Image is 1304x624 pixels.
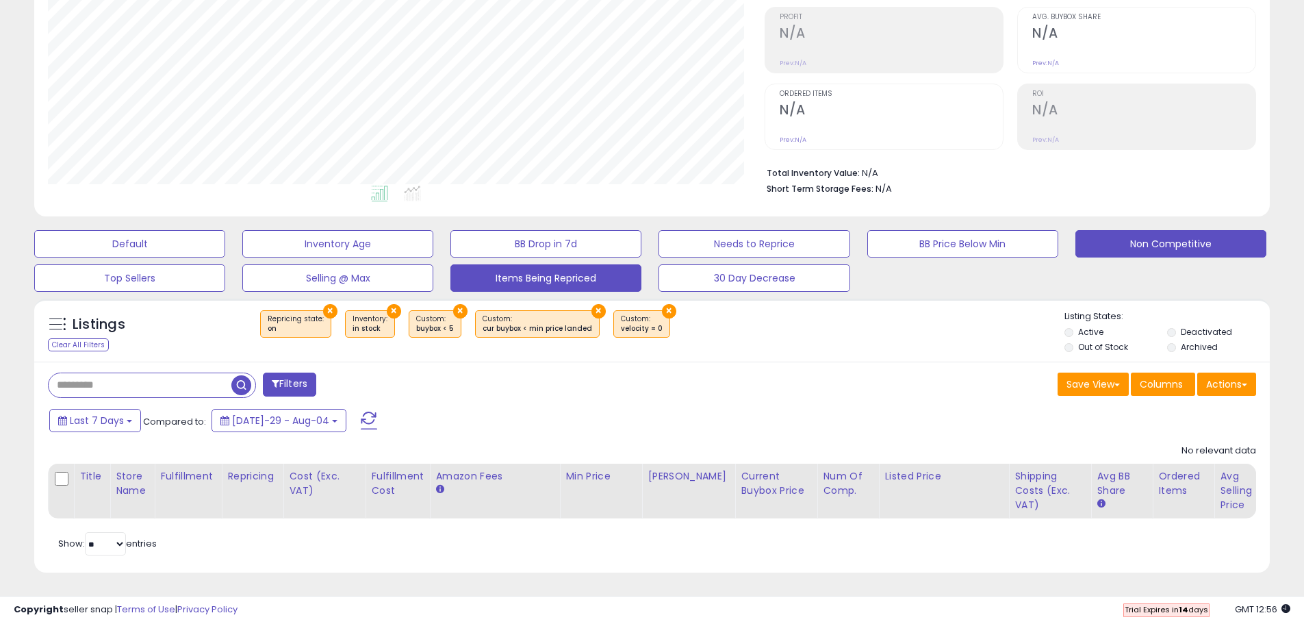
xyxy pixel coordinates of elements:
[1014,469,1085,512] div: Shipping Costs (Exc. VAT)
[483,314,592,334] span: Custom:
[483,324,592,334] div: cur buybox < min price landed
[621,324,663,334] div: velocity = 0
[1235,603,1290,616] span: 2025-08-12 12:56 GMT
[780,25,1003,44] h2: N/A
[1064,310,1270,323] p: Listing States:
[143,415,206,428] span: Compared to:
[1158,469,1208,498] div: Ordered Items
[227,469,277,484] div: Repricing
[450,264,641,292] button: Items Being Repriced
[48,338,109,351] div: Clear All Filters
[353,324,387,334] div: in stock
[268,324,324,334] div: on
[884,469,1003,484] div: Listed Price
[242,230,433,258] button: Inventory Age
[1179,604,1188,615] b: 14
[289,469,359,498] div: Cost (Exc. VAT)
[14,603,64,616] strong: Copyright
[263,373,316,397] button: Filters
[70,414,124,427] span: Last 7 Days
[435,484,444,496] small: Amazon Fees.
[387,304,401,319] button: ×
[435,469,554,484] div: Amazon Fees
[1032,14,1255,21] span: Avg. Buybox Share
[160,469,216,484] div: Fulfillment
[79,469,104,484] div: Title
[780,90,1003,98] span: Ordered Items
[268,314,324,334] span: Repricing state :
[1032,25,1255,44] h2: N/A
[450,230,641,258] button: BB Drop in 7d
[591,304,606,319] button: ×
[767,164,1246,180] li: N/A
[1181,326,1232,338] label: Deactivated
[116,469,149,498] div: Store Name
[1097,469,1147,498] div: Avg BB Share
[767,167,860,179] b: Total Inventory Value:
[867,230,1058,258] button: BB Price Below Min
[242,264,433,292] button: Selling @ Max
[823,469,873,498] div: Num of Comp.
[621,314,663,334] span: Custom:
[353,314,387,334] span: Inventory :
[1032,136,1059,144] small: Prev: N/A
[1058,373,1129,396] button: Save View
[1140,377,1183,391] span: Columns
[1197,373,1256,396] button: Actions
[1075,230,1266,258] button: Non Competitive
[780,14,1003,21] span: Profit
[14,603,238,616] div: seller snap | |
[1181,445,1256,458] div: No relevant data
[648,469,729,484] div: [PERSON_NAME]
[1032,90,1255,98] span: ROI
[780,102,1003,121] h2: N/A
[1125,604,1208,615] span: Trial Expires in days
[1097,498,1105,510] small: Avg BB Share.
[767,183,873,195] b: Short Term Storage Fees:
[780,136,806,144] small: Prev: N/A
[34,230,225,258] button: Default
[662,304,676,319] button: ×
[565,469,636,484] div: Min Price
[416,324,454,334] div: buybox < 5
[875,182,892,195] span: N/A
[453,304,468,319] button: ×
[659,264,849,292] button: 30 Day Decrease
[780,59,806,67] small: Prev: N/A
[1078,326,1103,338] label: Active
[1032,59,1059,67] small: Prev: N/A
[1131,373,1195,396] button: Columns
[1220,469,1270,512] div: Avg Selling Price
[212,409,346,432] button: [DATE]-29 - Aug-04
[1032,102,1255,121] h2: N/A
[659,230,849,258] button: Needs to Reprice
[232,414,329,427] span: [DATE]-29 - Aug-04
[1078,341,1128,353] label: Out of Stock
[177,603,238,616] a: Privacy Policy
[34,264,225,292] button: Top Sellers
[741,469,811,498] div: Current Buybox Price
[371,469,424,498] div: Fulfillment Cost
[323,304,337,319] button: ×
[1181,341,1218,353] label: Archived
[416,314,454,334] span: Custom:
[58,537,157,550] span: Show: entries
[117,603,175,616] a: Terms of Use
[49,409,141,432] button: Last 7 Days
[73,315,125,334] h5: Listings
